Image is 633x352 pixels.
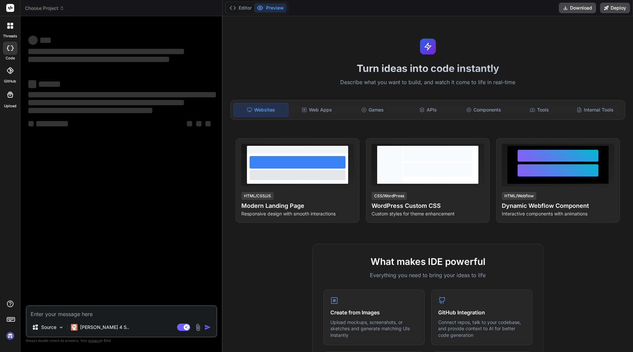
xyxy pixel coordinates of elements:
button: Editor [227,3,254,13]
div: Components [457,103,511,117]
button: Deploy [600,3,630,13]
span: ‌ [28,49,184,54]
h4: Modern Landing Page [241,201,354,210]
div: HTML/CSS/JS [241,192,274,200]
span: ‌ [28,57,169,62]
div: Internal Tools [568,103,622,117]
span: ‌ [28,100,184,105]
img: Claude 4 Sonnet [71,324,77,331]
button: Download [559,3,596,13]
p: Describe what you want to build, and watch it come to life in real-time [226,78,629,87]
img: icon [204,324,211,331]
div: CSS/WordPress [372,192,407,200]
span: ‌ [28,108,152,113]
label: threads [3,33,17,39]
div: Tools [512,103,567,117]
span: Choose Project [25,5,64,12]
p: Interactive components with animations [502,210,614,217]
label: code [6,55,15,61]
label: GitHub [4,79,16,84]
h4: GitHub Integration [438,308,526,316]
h4: WordPress Custom CSS [372,201,484,210]
span: ‌ [28,36,38,45]
span: ‌ [39,81,60,87]
p: Always double-check its answers. Your in Bind [26,337,217,344]
span: ‌ [28,80,36,88]
img: attachment [194,324,202,331]
h4: Dynamic Webflow Component [502,201,614,210]
div: Web Apps [290,103,344,117]
p: Source [41,324,56,331]
h1: Turn ideas into code instantly [226,62,629,74]
div: Games [346,103,400,117]
p: Custom styles for theme enhancement [372,210,484,217]
div: HTML/Webflow [502,192,536,200]
p: [PERSON_NAME] 4 S.. [80,324,129,331]
span: ‌ [36,121,68,126]
div: APIs [401,103,455,117]
span: ‌ [28,121,34,126]
span: ‌ [196,121,201,126]
div: Websites [233,103,288,117]
label: Upload [4,103,16,109]
span: privacy [88,338,100,342]
img: signin [5,330,16,341]
span: ‌ [187,121,192,126]
h4: Create from Images [330,308,418,316]
h2: What makes IDE powerful [323,255,532,269]
span: ‌ [40,38,51,43]
span: ‌ [205,121,211,126]
button: Preview [254,3,286,13]
p: Everything you need to bring your ideas to life [323,271,532,279]
img: Pick Models [58,325,64,330]
p: Upload mockups, screenshots, or sketches and generate matching UIs instantly [330,319,418,338]
p: Connect repos, talk to your codebase, and provide context to AI for better code generation [438,319,526,338]
p: Responsive design with smooth interactions [241,210,354,217]
span: ‌ [28,92,216,97]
